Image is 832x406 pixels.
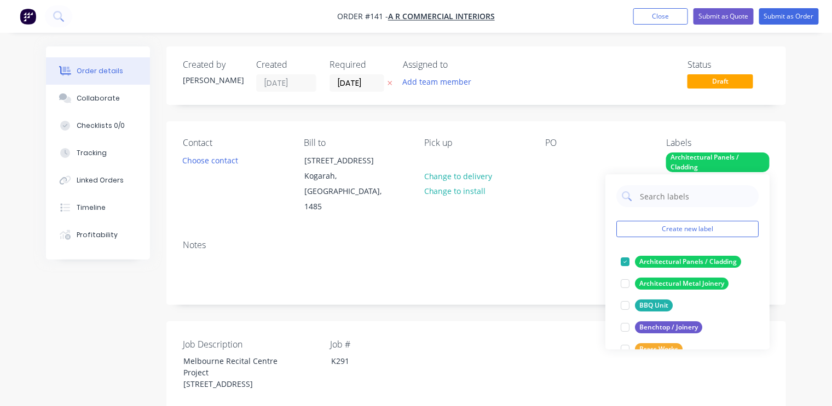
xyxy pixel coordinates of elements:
span: Order #141 - [337,11,388,22]
button: BBQ Unit [616,298,677,313]
button: Profitability [46,221,150,249]
label: Job # [330,338,467,351]
div: BBQ Unit [635,299,673,311]
div: Collaborate [77,93,120,103]
div: Required [330,60,390,70]
button: Brass Works [616,342,687,357]
button: Checklists 0/0 [46,112,150,139]
button: Change to install [418,184,492,198]
div: Created [256,60,316,70]
div: Architectural Metal Joinery [635,278,729,290]
button: Submit as Quote [694,8,754,25]
div: Architectural Panels / Cladding [635,256,741,268]
div: Contact [183,138,286,148]
div: Labels [666,138,770,148]
div: Melbourne Recital Centre Project [STREET_ADDRESS] [175,353,312,392]
div: [PERSON_NAME] [183,74,243,86]
button: Benchtop / Joinery [616,320,707,335]
button: Change to delivery [418,168,498,183]
button: Submit as Order [759,8,819,25]
button: Choose contact [177,152,244,167]
span: Draft [687,74,753,88]
button: Architectural Panels / Cladding [616,254,746,269]
button: Collaborate [46,85,150,112]
div: Kogarah, [GEOGRAPHIC_DATA], 1485 [304,168,395,214]
div: Timeline [77,203,106,213]
div: Created by [183,60,243,70]
button: Linked Orders [46,167,150,194]
div: [STREET_ADDRESS]Kogarah, [GEOGRAPHIC_DATA], 1485 [295,152,405,215]
div: Tracking [77,148,107,158]
div: Architectural Panels / Cladding [666,152,770,172]
button: Timeline [46,194,150,221]
div: Pick up [425,138,528,148]
div: Bill to [304,138,407,148]
button: Add team member [403,74,477,89]
label: Job Description [183,338,320,351]
button: Add team member [397,74,477,89]
button: Order details [46,57,150,85]
div: [STREET_ADDRESS] [304,153,395,168]
a: A R Commercial Interiors [388,11,495,22]
div: PO [545,138,649,148]
div: Linked Orders [77,175,124,185]
button: Create new label [616,221,759,237]
div: Status [687,60,770,70]
button: Tracking [46,139,150,167]
div: Order details [77,66,123,76]
button: Close [633,8,688,25]
div: Brass Works [635,343,683,355]
input: Search labels [639,185,753,207]
button: Architectural Metal Joinery [616,276,733,291]
div: Benchtop / Joinery [635,321,702,333]
img: Factory [20,8,36,25]
div: Profitability [77,230,118,240]
div: Checklists 0/0 [77,121,125,131]
div: K291 [322,353,459,369]
div: Notes [183,240,770,250]
div: Assigned to [403,60,512,70]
